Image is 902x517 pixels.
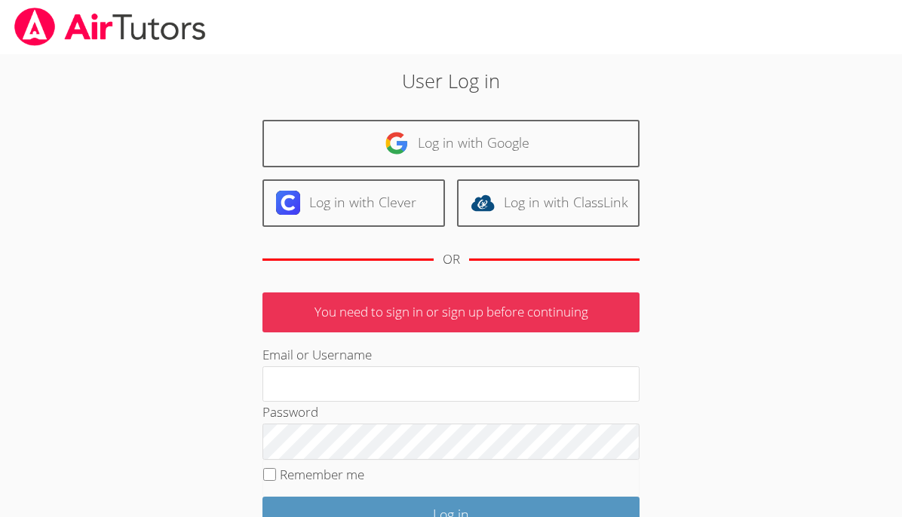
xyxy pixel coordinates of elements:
label: Remember me [280,466,364,483]
a: Log in with Clever [262,179,445,227]
label: Email or Username [262,346,372,363]
img: clever-logo-6eab21bc6e7a338710f1a6ff85c0baf02591cd810cc4098c63d3a4b26e2feb20.svg [276,191,300,215]
img: classlink-logo-d6bb404cc1216ec64c9a2012d9dc4662098be43eaf13dc465df04b49fa7ab582.svg [471,191,495,215]
h2: User Log in [207,66,695,95]
label: Password [262,403,318,421]
div: OR [443,249,460,271]
img: google-logo-50288ca7cdecda66e5e0955fdab243c47b7ad437acaf1139b6f446037453330a.svg [385,131,409,155]
a: Log in with ClassLink [457,179,640,227]
p: You need to sign in or sign up before continuing [262,292,640,332]
a: Log in with Google [262,120,640,167]
img: airtutors_banner-c4298cdbf04f3fff15de1276eac7730deb9818008684d7c2e4769d2f7ddbe033.png [13,8,207,46]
